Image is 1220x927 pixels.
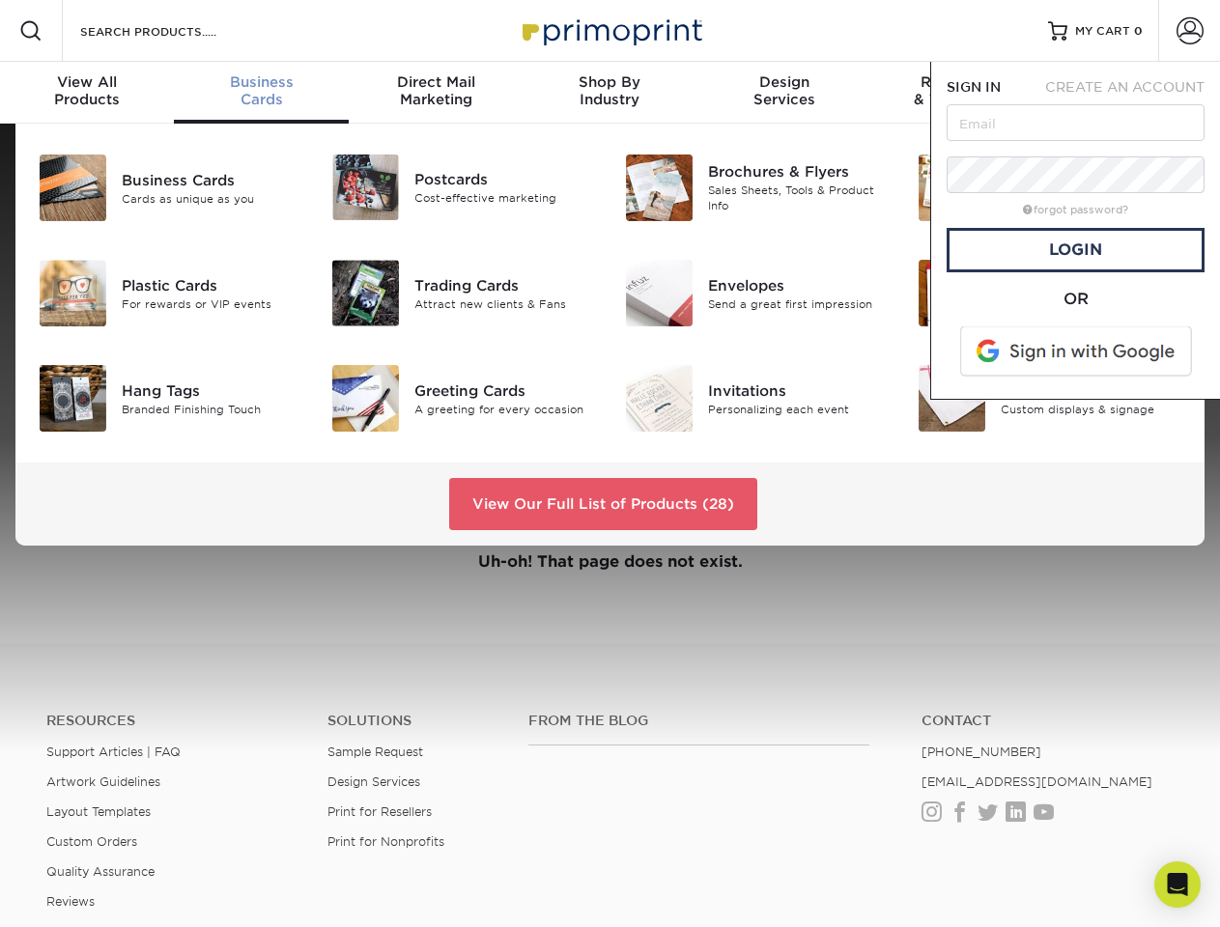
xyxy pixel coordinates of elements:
a: BusinessCards [174,62,348,124]
div: Marketing [349,73,523,108]
div: OR [947,288,1205,311]
a: Shop ByIndustry [523,62,696,124]
input: SEARCH PRODUCTS..... [78,19,267,42]
a: Quality Assurance [46,864,155,879]
span: SIGN IN [947,79,1001,95]
a: Print for Resellers [327,804,432,819]
span: Resources [871,73,1045,91]
a: Design Services [327,774,420,789]
span: Shop By [523,73,696,91]
a: Artwork Guidelines [46,774,160,789]
div: Cards [174,73,348,108]
a: Resources& Templates [871,62,1045,124]
span: Business [174,73,348,91]
a: Login [947,228,1205,272]
a: Print for Nonprofits [327,834,444,849]
a: View Our Full List of Products (28) [449,478,757,530]
div: & Templates [871,73,1045,108]
span: MY CART [1075,23,1130,40]
a: DesignServices [697,62,871,124]
a: Direct MailMarketing [349,62,523,124]
a: Reviews [46,894,95,909]
div: Open Intercom Messenger [1154,861,1201,908]
div: Services [697,73,871,108]
span: CREATE AN ACCOUNT [1045,79,1205,95]
a: forgot password? [1023,204,1128,216]
a: Custom Orders [46,834,137,849]
span: Direct Mail [349,73,523,91]
a: Layout Templates [46,804,151,819]
input: Email [947,104,1205,141]
a: Sample Request [327,744,423,759]
a: Support Articles | FAQ [46,744,181,759]
a: [EMAIL_ADDRESS][DOMAIN_NAME] [922,774,1152,789]
img: Primoprint [514,10,707,51]
span: Design [697,73,871,91]
span: 0 [1134,24,1143,38]
a: [PHONE_NUMBER] [922,744,1041,759]
div: Industry [523,73,696,108]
